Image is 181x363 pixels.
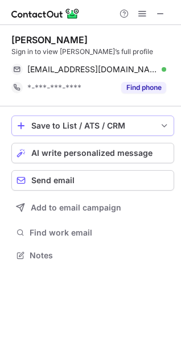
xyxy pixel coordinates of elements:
div: Sign in to view [PERSON_NAME]’s full profile [11,47,174,57]
button: save-profile-one-click [11,115,174,136]
span: Notes [30,250,170,261]
button: Add to email campaign [11,197,174,218]
button: Notes [11,247,174,263]
span: [EMAIL_ADDRESS][DOMAIN_NAME] [27,64,158,75]
span: Add to email campaign [31,203,121,212]
button: AI write personalized message [11,143,174,163]
div: [PERSON_NAME] [11,34,88,46]
button: Send email [11,170,174,191]
button: Reveal Button [121,82,166,93]
span: Find work email [30,228,170,238]
button: Find work email [11,225,174,241]
img: ContactOut v5.3.10 [11,7,80,20]
span: AI write personalized message [31,148,153,158]
span: Send email [31,176,75,185]
div: Save to List / ATS / CRM [31,121,154,130]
